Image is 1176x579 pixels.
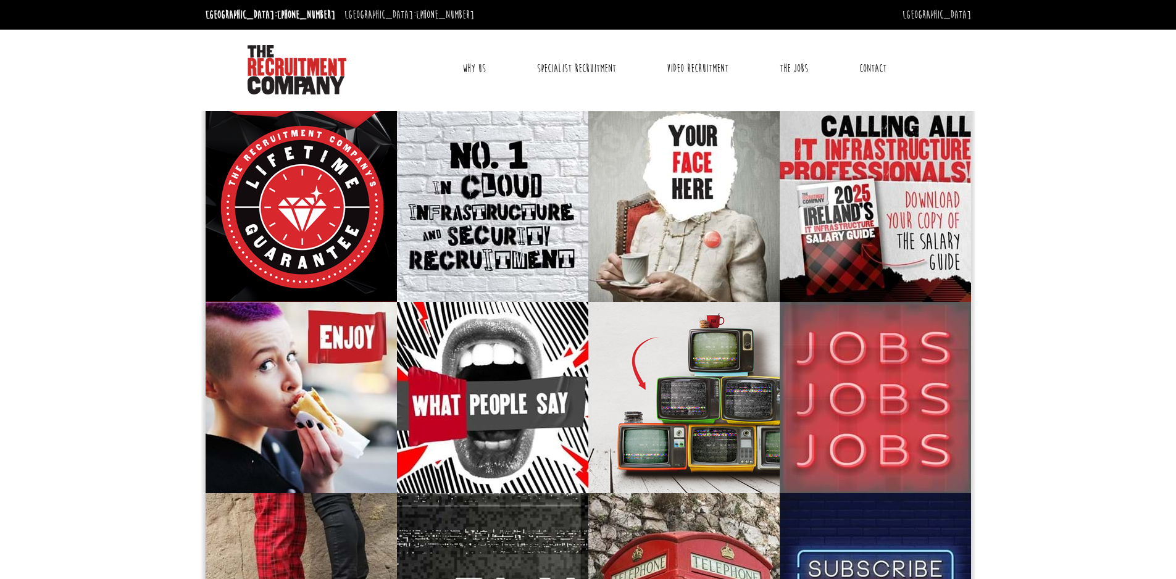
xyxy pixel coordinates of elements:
[528,53,625,84] a: Specialist Recruitment
[453,53,495,84] a: Why Us
[416,8,474,22] a: [PHONE_NUMBER]
[903,8,971,22] a: [GEOGRAPHIC_DATA]
[248,45,346,94] img: The Recruitment Company
[277,8,335,22] a: [PHONE_NUMBER]
[202,5,338,25] li: [GEOGRAPHIC_DATA]:
[341,5,477,25] li: [GEOGRAPHIC_DATA]:
[850,53,896,84] a: Contact
[657,53,738,84] a: Video Recruitment
[770,53,817,84] a: The Jobs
